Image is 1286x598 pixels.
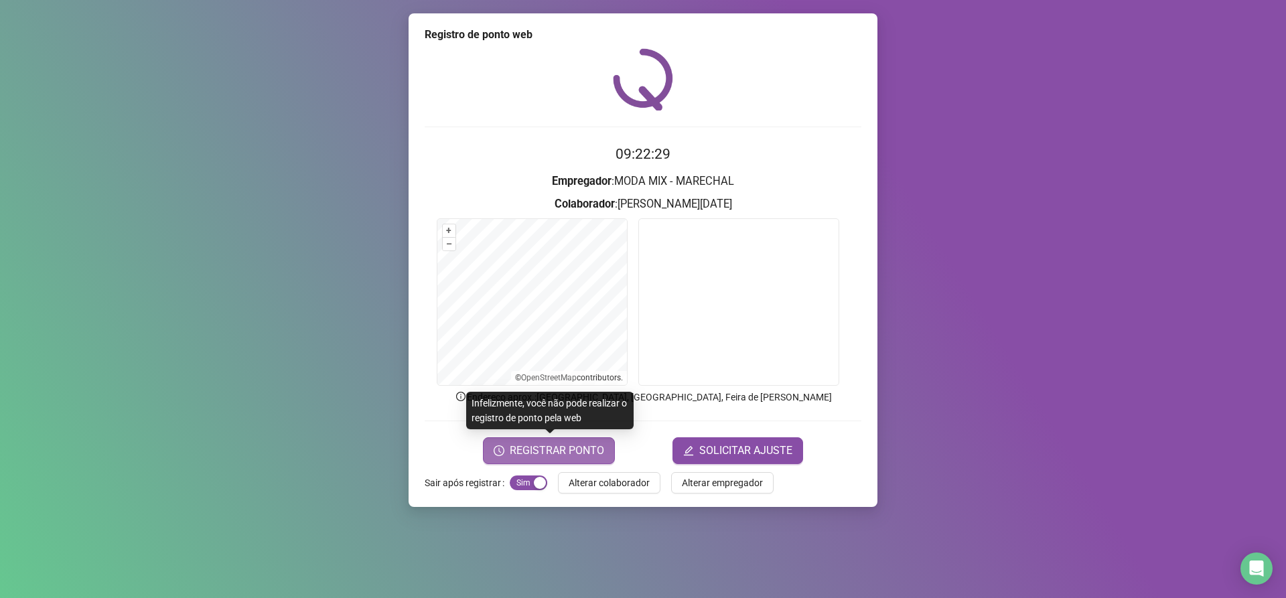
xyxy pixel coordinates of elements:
[613,48,673,110] img: QRPoint
[682,475,763,490] span: Alterar empregador
[558,472,660,494] button: Alterar colaborador
[552,175,612,188] strong: Empregador
[672,437,803,464] button: editSOLICITAR AJUSTE
[616,146,670,162] time: 09:22:29
[425,173,861,190] h3: : MODA MIX - MARECHAL
[483,437,615,464] button: REGISTRAR PONTO
[1240,552,1273,585] div: Open Intercom Messenger
[425,27,861,43] div: Registro de ponto web
[443,238,455,250] button: –
[455,390,467,402] span: info-circle
[425,390,861,404] p: Endereço aprox. : [GEOGRAPHIC_DATA], [GEOGRAPHIC_DATA], Feira de [PERSON_NAME]
[683,445,694,456] span: edit
[671,472,774,494] button: Alterar empregador
[425,472,510,494] label: Sair após registrar
[494,445,504,456] span: clock-circle
[443,224,455,237] button: +
[555,198,615,210] strong: Colaborador
[466,392,634,429] div: Infelizmente, você não pode realizar o registro de ponto pela web
[569,475,650,490] span: Alterar colaborador
[521,373,577,382] a: OpenStreetMap
[510,443,604,459] span: REGISTRAR PONTO
[699,443,792,459] span: SOLICITAR AJUSTE
[425,196,861,213] h3: : [PERSON_NAME][DATE]
[515,373,623,382] li: © contributors.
